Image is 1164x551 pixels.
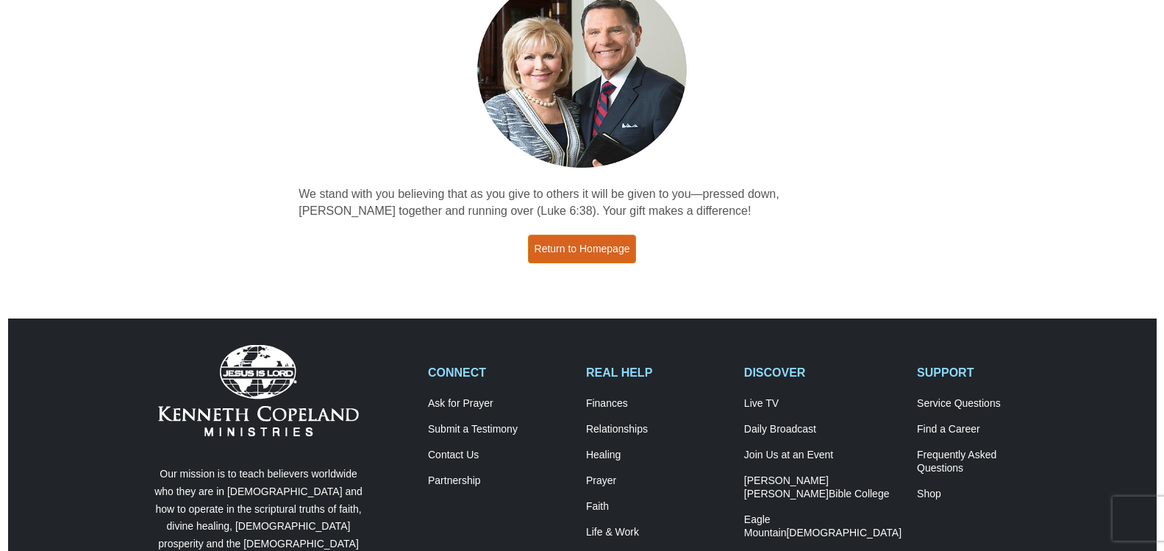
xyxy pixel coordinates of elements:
a: [PERSON_NAME] [PERSON_NAME]Bible College [744,474,901,501]
a: Join Us at an Event [744,449,901,462]
a: Healing [586,449,729,462]
img: Kenneth Copeland Ministries [158,345,359,436]
a: Frequently AskedQuestions [917,449,1060,475]
a: Service Questions [917,397,1060,410]
a: Find a Career [917,423,1060,436]
h2: SUPPORT [917,366,1060,380]
a: Return to Homepage [528,235,637,263]
a: Life & Work [586,526,729,539]
a: Daily Broadcast [744,423,901,436]
a: Live TV [744,397,901,410]
a: Eagle Mountain[DEMOGRAPHIC_DATA] [744,513,901,540]
p: We stand with you believing that as you give to others it will be given to you—pressed down, [PER... [299,186,865,220]
a: Faith [586,500,729,513]
a: Ask for Prayer [428,397,571,410]
a: Finances [586,397,729,410]
a: Contact Us [428,449,571,462]
a: Submit a Testimony [428,423,571,436]
span: [DEMOGRAPHIC_DATA] [786,527,901,538]
h2: DISCOVER [744,366,901,380]
a: Partnership [428,474,571,488]
a: Relationships [586,423,729,436]
span: Bible College [829,488,890,500]
h2: REAL HELP [586,366,729,380]
a: Shop [917,488,1060,501]
a: Prayer [586,474,729,488]
h2: CONNECT [428,366,571,380]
